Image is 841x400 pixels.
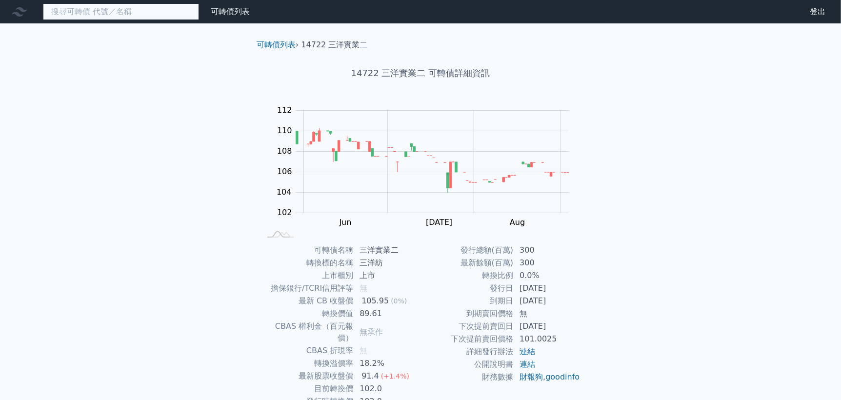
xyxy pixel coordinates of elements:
[381,372,409,380] span: (+1.4%)
[277,147,292,156] tspan: 108
[520,372,543,381] a: 財報狗
[514,282,581,295] td: [DATE]
[360,370,381,382] div: 91.4
[260,307,354,320] td: 轉換價值
[360,295,391,307] div: 105.95
[260,244,354,257] td: 可轉債名稱
[420,371,514,383] td: 財務數據
[260,382,354,395] td: 目前轉換價
[354,357,420,370] td: 18.2%
[272,106,584,227] g: Chart
[520,347,535,356] a: 連結
[301,39,368,51] li: 14722 三洋實業二
[354,382,420,395] td: 102.0
[426,218,452,227] tspan: [DATE]
[514,371,581,383] td: ,
[420,333,514,345] td: 下次提前賣回價格
[260,370,354,382] td: 最新股票收盤價
[510,218,525,227] tspan: Aug
[520,360,535,369] a: 連結
[260,357,354,370] td: 轉換溢價率
[514,320,581,333] td: [DATE]
[260,282,354,295] td: 擔保銀行/TCRI信用評等
[339,218,352,227] tspan: Jun
[514,295,581,307] td: [DATE]
[354,307,420,320] td: 89.61
[260,295,354,307] td: 最新 CB 收盤價
[360,346,367,355] span: 無
[514,307,581,320] td: 無
[420,320,514,333] td: 下次提前賣回日
[514,333,581,345] td: 101.0025
[43,3,199,20] input: 搜尋可轉債 代號／名稱
[260,320,354,344] td: CBAS 權利金（百元報價）
[354,244,420,257] td: 三洋實業二
[360,283,367,293] span: 無
[260,269,354,282] td: 上市櫃別
[514,244,581,257] td: 300
[360,327,383,337] span: 無承作
[420,269,514,282] td: 轉換比例
[249,66,592,80] h1: 14722 三洋實業二 可轉債詳細資訊
[277,126,292,136] tspan: 110
[420,307,514,320] td: 到期賣回價格
[420,295,514,307] td: 到期日
[420,282,514,295] td: 發行日
[277,208,292,218] tspan: 102
[545,372,580,381] a: goodinfo
[420,345,514,358] td: 詳細發行辦法
[277,167,292,177] tspan: 106
[514,269,581,282] td: 0.0%
[260,257,354,269] td: 轉換標的名稱
[211,7,250,16] a: 可轉債列表
[802,4,833,20] a: 登出
[354,269,420,282] td: 上市
[420,244,514,257] td: 發行總額(百萬)
[277,106,292,115] tspan: 112
[420,358,514,371] td: 公開說明書
[260,344,354,357] td: CBAS 折現率
[354,257,420,269] td: 三洋紡
[277,188,292,197] tspan: 104
[420,257,514,269] td: 最新餘額(百萬)
[391,297,407,305] span: (0%)
[257,39,299,51] li: ›
[514,257,581,269] td: 300
[257,40,296,49] a: 可轉債列表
